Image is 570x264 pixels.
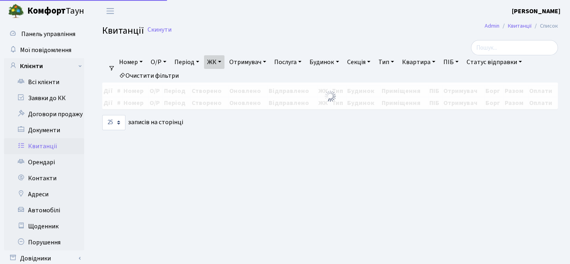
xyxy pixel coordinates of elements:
[508,22,532,30] a: Квитанції
[8,3,24,19] img: logo.png
[4,202,84,218] a: Автомобілі
[4,58,84,74] a: Клієнти
[375,55,397,69] a: Тип
[471,40,558,55] input: Пошук...
[512,6,560,16] a: [PERSON_NAME]
[440,55,462,69] a: ПІБ
[102,115,125,130] select: записів на сторінці
[271,55,305,69] a: Послуга
[102,115,183,130] label: записів на сторінці
[226,55,269,69] a: Отримувач
[532,22,558,30] li: Список
[4,122,84,138] a: Документи
[4,138,84,154] a: Квитанції
[4,74,84,90] a: Всі клієнти
[4,26,84,42] a: Панель управління
[399,55,439,69] a: Квартира
[20,46,71,54] span: Мої повідомлення
[116,55,146,69] a: Номер
[204,55,224,69] a: ЖК
[100,4,120,18] button: Переключити навігацію
[148,26,172,34] a: Скинути
[4,106,84,122] a: Договори продажу
[512,7,560,16] b: [PERSON_NAME]
[102,24,144,38] span: Квитанції
[27,4,66,17] b: Комфорт
[21,30,75,38] span: Панель управління
[473,18,570,34] nav: breadcrumb
[4,154,84,170] a: Орендарі
[27,4,84,18] span: Таун
[485,22,499,30] a: Admin
[4,42,84,58] a: Мої повідомлення
[171,55,202,69] a: Період
[148,55,170,69] a: О/Р
[306,55,342,69] a: Будинок
[4,90,84,106] a: Заявки до КК
[4,170,84,186] a: Контакти
[463,55,525,69] a: Статус відправки
[344,55,374,69] a: Секція
[324,90,337,103] img: Обробка...
[4,234,84,250] a: Порушення
[116,69,182,83] a: Очистити фільтри
[4,218,84,234] a: Щоденник
[4,186,84,202] a: Адреси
